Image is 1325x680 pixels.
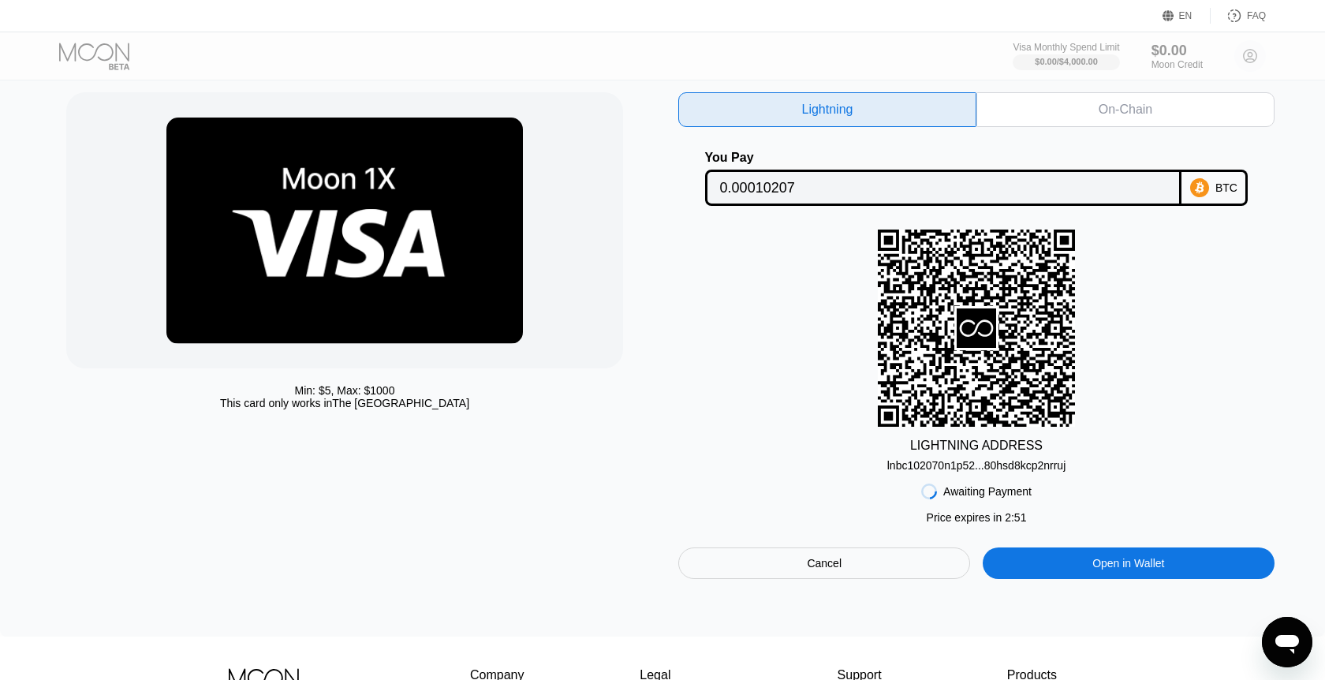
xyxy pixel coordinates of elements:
[1013,42,1119,70] div: Visa Monthly Spend Limit$0.00/$4,000.00
[1035,57,1098,66] div: $0.00 / $4,000.00
[1247,10,1266,21] div: FAQ
[678,151,1275,206] div: You PayBTC
[1013,42,1119,53] div: Visa Monthly Spend Limit
[910,439,1043,453] div: LIGHTNING ADDRESS
[807,556,842,570] div: Cancel
[983,547,1275,579] div: Open in Wallet
[678,92,976,127] div: Lightning
[887,459,1066,472] div: lnbc102070n1p52...80hsd8kcp2nrruj
[802,102,853,118] div: Lightning
[1092,556,1164,570] div: Open in Wallet
[295,384,395,397] div: Min: $ 5 , Max: $ 1000
[1262,617,1312,667] iframe: Button to launch messaging window
[1163,8,1211,24] div: EN
[1211,8,1266,24] div: FAQ
[887,453,1066,472] div: lnbc102070n1p52...80hsd8kcp2nrruj
[927,511,1027,524] div: Price expires in
[220,397,469,409] div: This card only works in The [GEOGRAPHIC_DATA]
[1099,102,1152,118] div: On-Chain
[678,547,970,579] div: Cancel
[705,151,1182,165] div: You Pay
[1005,511,1026,524] span: 2 : 51
[943,485,1032,498] div: Awaiting Payment
[976,92,1275,127] div: On-Chain
[1215,181,1237,194] div: BTC
[1179,10,1192,21] div: EN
